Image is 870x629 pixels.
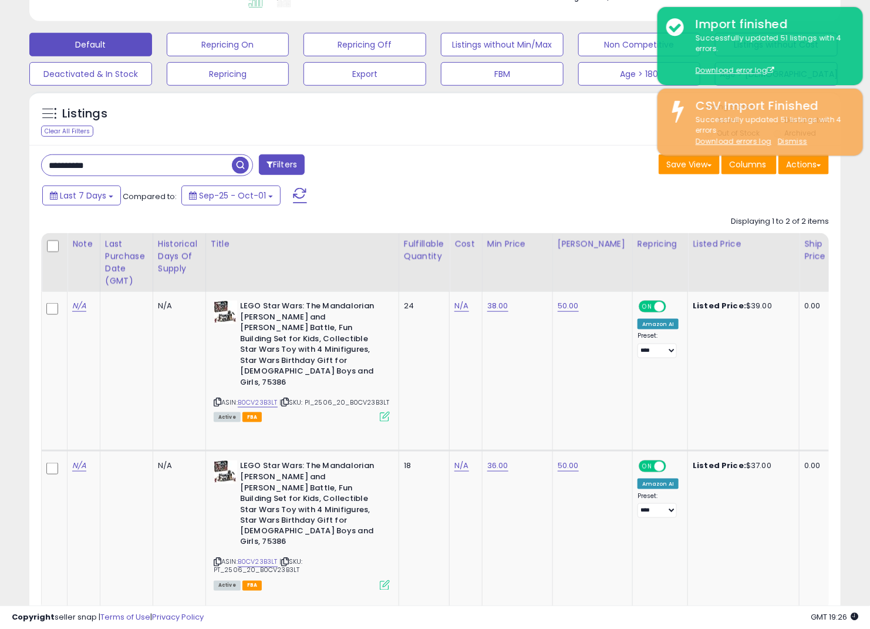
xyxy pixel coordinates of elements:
a: 36.00 [487,460,508,472]
div: Cost [454,238,477,250]
div: 18 [404,460,440,471]
div: 24 [404,301,440,311]
a: N/A [454,300,468,312]
button: Repricing Off [304,33,426,56]
a: 38.00 [487,300,508,312]
div: Repricing [638,238,683,250]
span: All listings currently available for purchase on Amazon [214,412,241,422]
button: Age > 180 [578,62,701,86]
button: Export [304,62,426,86]
img: 514G+naTq5L._SL40_.jpg [214,460,237,484]
span: ON [640,302,655,312]
a: B0CV23B3LT [238,557,278,567]
div: Successfully updated 51 listings with 4 errors. [687,33,854,76]
a: Terms of Use [100,611,150,623]
div: Preset: [638,492,679,519]
button: Listings without Min/Max [441,33,564,56]
button: Filters [259,154,305,175]
h5: Listings [62,106,107,122]
a: Download errors log [696,136,771,146]
span: Last 7 Days [60,190,106,201]
span: 2025-10-10 19:26 GMT [811,611,858,623]
div: 0.00 [804,301,824,311]
div: [PERSON_NAME] [558,238,628,250]
div: Historical Days Of Supply [158,238,201,275]
div: Ship Price [804,238,828,263]
div: Title [211,238,394,250]
button: Repricing [167,62,289,86]
span: | SKU: PT_2506_20_B0CV23B3LT [214,557,303,575]
span: Sep-25 - Oct-01 [199,190,266,201]
button: Sep-25 - Oct-01 [181,186,281,206]
button: Columns [721,154,777,174]
div: 0.00 [804,460,824,471]
div: Listed Price [693,238,794,250]
span: FBA [242,412,262,422]
div: Note [72,238,95,250]
a: B0CV23B3LT [238,398,278,408]
div: Amazon AI [638,479,679,489]
span: ON [640,462,655,472]
img: 514G+naTq5L._SL40_.jpg [214,301,237,324]
b: LEGO Star Wars: The Mandalorian [PERSON_NAME] and [PERSON_NAME] Battle, Fun Building Set for Kids... [240,460,383,551]
button: Last 7 Days [42,186,121,206]
span: | SKU: PI_2506_20_B0CV23B3LT [279,398,390,407]
div: N/A [158,460,197,471]
button: FBM [441,62,564,86]
div: CSV Import Finished [687,97,854,115]
span: FBA [242,581,262,591]
b: Listed Price: [693,460,746,471]
span: OFF [665,302,683,312]
a: Privacy Policy [152,611,204,623]
b: Listed Price: [693,300,746,311]
button: Non Competitive [578,33,701,56]
span: All listings currently available for purchase on Amazon [214,581,241,591]
div: $39.00 [693,301,790,311]
div: Last Purchase Date (GMT) [105,238,148,287]
div: seller snap | | [12,612,204,623]
button: Save View [659,154,720,174]
button: Repricing On [167,33,289,56]
span: Columns [729,159,766,170]
button: Default [29,33,152,56]
a: N/A [72,460,86,472]
u: Dismiss [778,136,807,146]
div: Min Price [487,238,548,250]
div: Displaying 1 to 2 of 2 items [731,216,829,227]
a: N/A [72,300,86,312]
span: OFF [665,462,683,472]
div: N/A [158,301,197,311]
a: 50.00 [558,300,579,312]
div: ASIN: [214,301,390,421]
b: LEGO Star Wars: The Mandalorian [PERSON_NAME] and [PERSON_NAME] Battle, Fun Building Set for Kids... [240,301,383,391]
div: Import finished [687,16,854,33]
button: Actions [778,154,829,174]
strong: Copyright [12,611,55,623]
div: $37.00 [693,460,790,471]
div: Amazon AI [638,319,679,329]
span: Compared to: [123,191,177,202]
div: Fulfillable Quantity [404,238,444,263]
button: Deactivated & In Stock [29,62,152,86]
div: Successfully updated 51 listings with 4 errors. [687,115,854,147]
div: Preset: [638,332,679,358]
div: ASIN: [214,460,390,589]
a: N/A [454,460,468,472]
div: Clear All Filters [41,126,93,137]
a: Download error log [696,65,774,75]
a: 50.00 [558,460,579,472]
